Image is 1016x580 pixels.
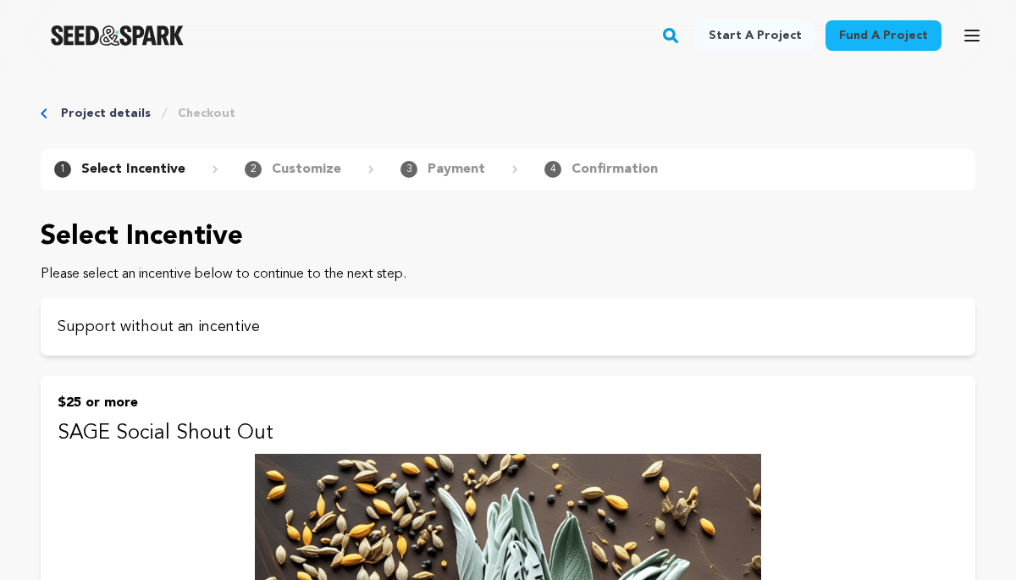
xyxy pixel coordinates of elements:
[54,161,71,178] span: 1
[825,20,941,51] a: Fund a project
[81,159,185,180] p: Select Incentive
[61,105,151,122] a: Project details
[695,20,815,51] a: Start a project
[544,161,561,178] span: 4
[178,105,235,122] a: Checkout
[58,315,958,339] p: Support without an incentive
[41,105,975,122] div: Breadcrumb
[400,161,417,178] span: 3
[41,264,975,284] p: Please select an incentive below to continue to the next step.
[245,161,262,178] span: 2
[571,159,658,180] p: Confirmation
[428,159,485,180] p: Payment
[272,159,341,180] p: Customize
[58,420,958,447] p: SAGE Social Shout Out
[51,25,184,46] img: Seed&Spark Logo Dark Mode
[58,393,958,413] p: $25 or more
[41,217,975,257] p: Select Incentive
[51,25,184,46] a: Seed&Spark Homepage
